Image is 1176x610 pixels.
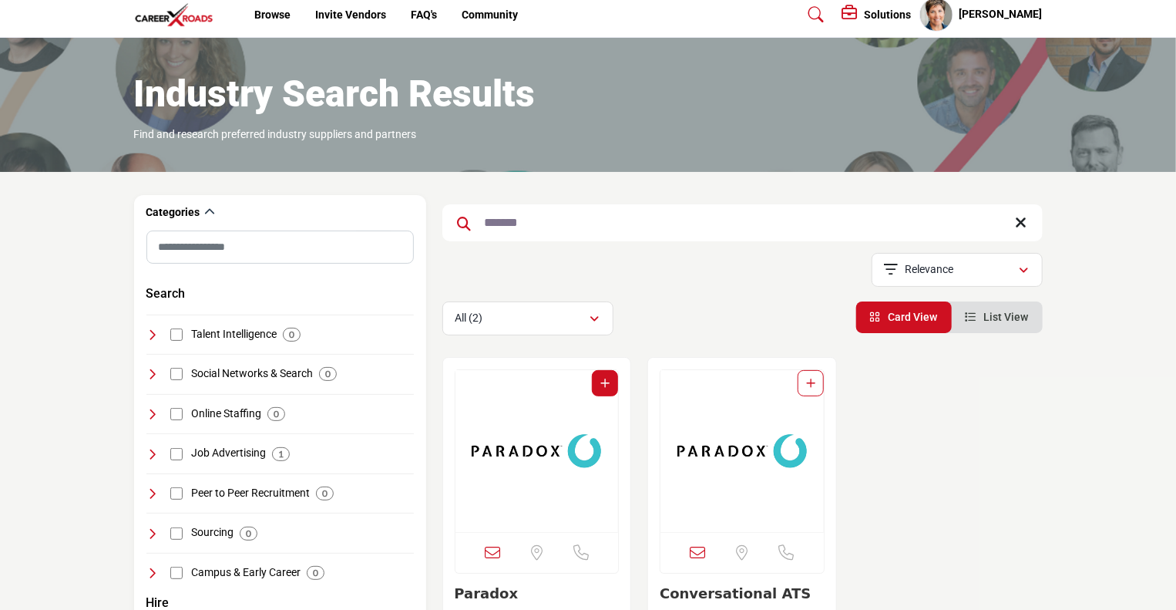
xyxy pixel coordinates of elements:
[600,377,610,389] a: Add To List
[170,527,183,540] input: Select Sourcing checkbox
[191,525,234,541] h4: Sourcing: Strategies and tools for identifying and engaging potential candidates for specific job...
[267,407,285,421] div: 0 Results For Online Staffing
[240,527,257,541] div: 0 Results For Sourcing
[889,311,938,323] span: Card View
[134,70,536,118] h1: Industry Search Results
[442,204,1043,241] input: Search Keyword
[170,329,183,341] input: Select Talent Intelligence checkbox
[134,127,417,143] p: Find and research preferred industry suppliers and partners
[289,329,294,340] b: 0
[455,311,483,326] p: All (2)
[793,2,834,27] a: Search
[856,302,952,333] li: Card View
[170,487,183,500] input: Select Peer to Peer Recruitment checkbox
[411,8,437,21] a: FAQ's
[134,2,222,28] img: Site Logo
[191,486,310,501] h4: Peer to Peer Recruitment: Recruitment methods leveraging existing employees' networks and relatio...
[170,368,183,380] input: Select Social Networks & Search checkbox
[170,448,183,460] input: Select Job Advertising checkbox
[146,231,414,264] input: Search Category
[966,311,1029,323] a: View List
[660,585,811,602] a: Open for more info
[660,370,824,532] a: Open for new info
[959,7,1043,22] h5: [PERSON_NAME]
[455,370,619,532] img: Paradox
[872,253,1043,287] button: Relevance
[315,8,386,21] a: Invite Vendors
[905,262,953,278] p: Relevance
[191,565,301,581] h4: Campus & Early Career: Programs and platforms focusing on recruitment and career development for ...
[442,302,613,335] button: All (2)
[191,406,261,422] h4: Online Staffing: Digital platforms specializing in the staffing of temporary, contract, and conti...
[865,8,912,22] h5: Solutions
[146,285,186,303] button: Search
[660,585,825,602] h3: Conversational ATS
[254,8,291,21] a: Browse
[313,568,318,578] b: 0
[806,377,815,389] a: Add To List For Product
[455,585,519,602] a: Paradox
[170,567,183,579] input: Select Campus & Early Career checkbox
[191,366,313,382] h4: Social Networks & Search: Platforms that combine social networking and search capabilities for re...
[278,449,284,460] b: 1
[170,408,183,420] input: Select Online Staffing checkbox
[191,446,266,461] h4: Job Advertising: Platforms and strategies for advertising job openings to attract a wide range of...
[319,367,337,381] div: 0 Results For Social Networks & Search
[322,488,328,499] b: 0
[272,447,290,461] div: 1 Results For Job Advertising
[660,370,824,532] img: Conversational ATS
[283,328,301,342] div: 0 Results For Talent Intelligence
[984,311,1029,323] span: List View
[455,585,620,602] h3: Paradox
[455,370,619,532] a: Open Listing in new tab
[307,566,324,580] div: 0 Results For Campus & Early Career
[146,205,200,221] h2: Categories
[842,5,912,24] div: Solutions
[952,302,1043,333] li: List View
[246,528,251,539] b: 0
[274,409,279,420] b: 0
[191,327,277,342] h4: Talent Intelligence: Intelligence and data-driven insights for making informed decisions in talen...
[870,311,938,323] a: View Card
[325,369,331,379] b: 0
[462,8,518,21] a: Community
[316,487,334,500] div: 0 Results For Peer to Peer Recruitment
